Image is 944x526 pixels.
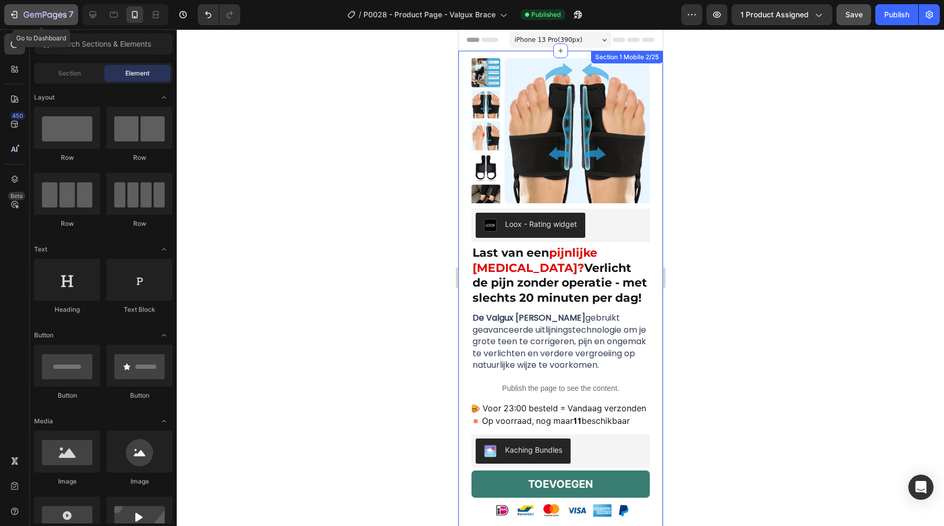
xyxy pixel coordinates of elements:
[845,10,863,19] span: Save
[34,417,53,426] span: Media
[34,34,173,54] input: Search Sections & Elements
[34,93,55,102] span: Layout
[34,305,100,314] div: Heading
[4,4,78,25] button: 7
[359,9,361,20] span: /
[732,4,832,25] button: 1 product assigned
[34,391,100,400] div: Button
[34,219,100,228] div: Row
[106,391,173,400] div: Button
[34,331,53,340] span: Button
[10,112,25,120] div: 450
[884,9,909,20] div: Publish
[156,413,173,430] span: Toggle open
[363,9,496,20] span: P0028 - Product Page - Valgux Brace
[908,475,934,500] div: Open Intercom Messenger
[156,241,173,258] span: Toggle open
[875,4,918,25] button: Publish
[58,69,81,78] span: Section
[106,153,173,162] div: Row
[531,10,561,19] span: Published
[125,69,149,78] span: Element
[106,477,173,486] div: Image
[198,4,240,25] div: Undo/Redo
[741,9,809,20] span: 1 product assigned
[34,477,100,486] div: Image
[156,327,173,344] span: Toggle open
[106,219,173,228] div: Row
[8,192,25,200] div: Beta
[34,153,100,162] div: Row
[34,245,47,254] span: Text
[836,4,871,25] button: Save
[106,305,173,314] div: Text Block
[156,89,173,106] span: Toggle open
[458,29,663,526] iframe: Design area
[69,8,73,21] p: 7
